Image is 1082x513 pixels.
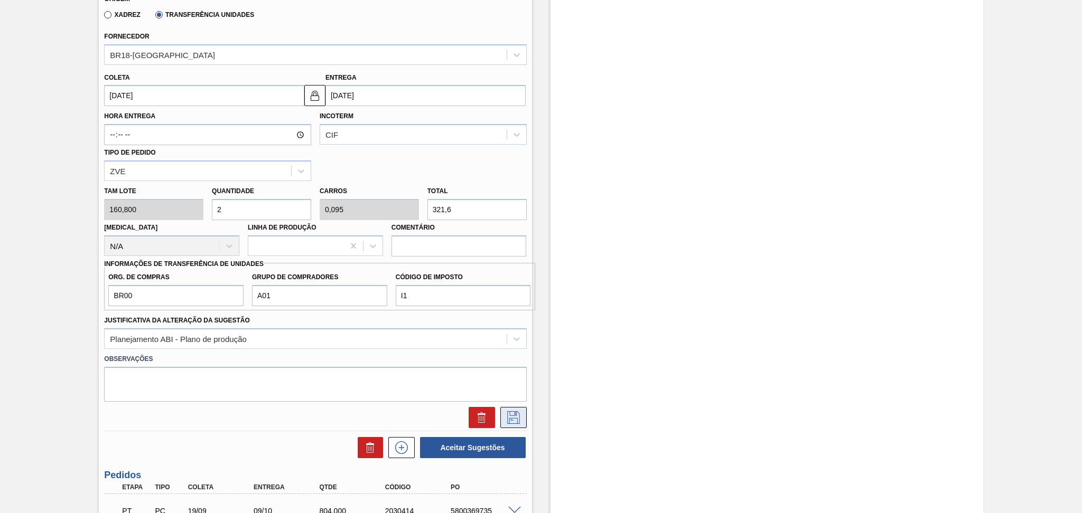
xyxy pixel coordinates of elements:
div: Tipo [152,483,186,491]
label: Quantidade [212,187,254,195]
div: Aceitar Sugestões [415,436,527,459]
button: Aceitar Sugestões [420,437,526,458]
input: dd/mm/yyyy [104,85,304,106]
label: Hora Entrega [104,109,311,124]
input: dd/mm/yyyy [325,85,526,106]
label: Incoterm [320,112,353,120]
label: [MEDICAL_DATA] [104,224,157,231]
div: Nova sugestão [383,437,415,458]
label: Transferência Unidades [155,11,254,18]
label: Informações de Transferência de Unidades [104,260,264,268]
div: Código [383,483,456,491]
label: Fornecedor [104,33,149,40]
div: Coleta [185,483,259,491]
label: Grupo de Compradores [252,270,387,285]
div: Entrega [251,483,325,491]
div: CIF [325,130,338,139]
label: Código de Imposto [396,270,531,285]
img: locked [309,89,321,102]
label: Coleta [104,74,129,81]
h3: Pedidos [104,470,526,481]
label: Justificativa da Alteração da Sugestão [104,317,250,324]
div: Excluir Sugestão [463,407,495,428]
label: Total [427,187,448,195]
label: Org. de Compras [108,270,244,285]
div: PO [448,483,522,491]
label: Tipo de pedido [104,149,155,156]
label: Entrega [325,74,357,81]
label: Linha de Produção [248,224,316,231]
div: Qtde [316,483,390,491]
label: Comentário [391,220,527,235]
div: Excluir Sugestões [352,437,383,458]
label: Tam lote [104,184,203,199]
label: Carros [320,187,347,195]
button: locked [304,85,325,106]
div: Etapa [119,483,154,491]
div: Planejamento ABI - Plano de produção [110,334,247,343]
label: Observações [104,351,526,367]
div: ZVE [110,166,125,175]
div: BR18-[GEOGRAPHIC_DATA] [110,50,215,59]
label: Xadrez [104,11,141,18]
div: Salvar Sugestão [495,407,527,428]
